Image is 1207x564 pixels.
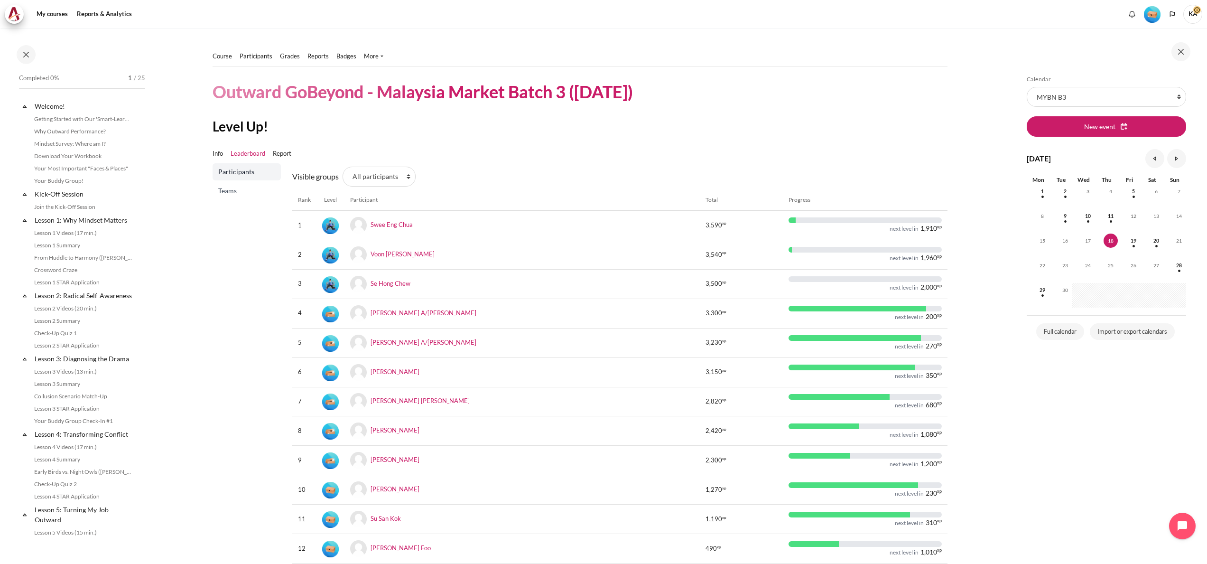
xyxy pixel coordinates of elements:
span: xp [937,372,942,375]
img: Architeck [8,7,21,21]
span: 17 [1081,234,1095,248]
span: 19 [1126,234,1141,248]
span: 10 [1081,209,1095,223]
a: Import or export calendars [1090,323,1175,340]
span: xp [722,281,726,283]
div: Level #3 [322,275,339,293]
span: 22 [1035,258,1049,273]
div: Level #2 [322,364,339,381]
button: Languages [1165,7,1179,21]
span: 26 [1126,258,1141,273]
a: My courses [33,5,71,24]
a: Architeck Architeck [5,5,28,24]
span: 1,910 [920,225,937,232]
div: Level #2 [322,334,339,352]
a: Lesson 3 Videos (13 min.) [31,366,135,377]
span: xp [937,255,942,258]
span: Collapse [20,510,29,519]
img: Level #3 [322,247,339,263]
span: 1,190 [706,515,722,524]
span: Thu [1102,176,1112,183]
span: New event [1084,122,1115,132]
td: 11 [292,505,316,534]
div: next level in [890,254,919,262]
span: 25 [1104,258,1118,273]
img: Level #1 [322,541,339,557]
span: xp [722,310,726,313]
a: Lesson 4 STAR Application [31,491,135,502]
img: Level #2 [322,423,339,440]
img: Level #2 [322,306,339,322]
span: 4 [1104,184,1118,198]
a: [PERSON_NAME] [371,367,419,375]
th: Total [700,190,783,210]
div: Level #1 [322,540,339,557]
span: 2,000 [920,284,937,291]
span: xp [722,340,726,342]
a: Download Your Workbook [31,150,135,162]
td: 2 [292,240,316,269]
span: 230 [926,490,937,497]
a: Course [213,52,232,61]
a: Why Outward Performance? [31,126,135,137]
th: Progress [783,190,947,210]
span: xp [722,252,726,254]
span: Collapse [20,216,29,225]
img: Level #2 [322,452,339,469]
img: Level #1 [322,511,339,528]
span: 680 [926,402,937,408]
img: Level #3 [322,217,339,234]
span: 2,420 [706,426,722,436]
span: Collapse [20,430,29,439]
span: xp [722,517,726,519]
h2: Level Up! [213,118,947,135]
span: 3,500 [706,279,722,289]
a: Completed 0% 1 / 25 [19,72,145,98]
span: xp [722,458,726,460]
span: Wed [1077,176,1090,183]
a: Teams [213,182,281,199]
h1: Outward GoBeyond - Malaysia Market Batch 3 ([DATE]) [213,81,633,103]
span: 16 [1058,234,1072,248]
a: Thursday, 11 September events [1104,213,1118,219]
span: 13 [1149,209,1163,223]
a: Getting Started with Our 'Smart-Learning' Platform [31,113,135,125]
a: Lesson 1 Summary [31,240,135,251]
a: [PERSON_NAME] [371,426,419,434]
span: 1,080 [920,431,937,438]
span: 1,010 [920,549,937,555]
div: Level #1 [1144,5,1161,23]
span: xp [937,549,942,552]
a: Check-Up Quiz 2 [31,479,135,490]
a: Lesson 4 Videos (17 min.) [31,442,135,453]
span: Tue [1057,176,1066,183]
span: 11 [1104,209,1118,223]
span: xp [937,343,942,346]
span: xp [937,490,942,493]
span: Collapse [20,189,29,199]
div: next level in [895,343,924,350]
span: 6 [1149,184,1163,198]
a: Crossword Craze [31,264,135,276]
a: [PERSON_NAME] [371,485,419,493]
span: 490 [706,544,717,554]
img: Level #1 [322,482,339,498]
a: Reports & Analytics [74,5,135,24]
span: 3,230 [706,338,722,348]
a: Report [273,149,291,159]
span: xp [722,399,726,401]
span: 3,590 [706,221,722,230]
span: 23 [1058,258,1072,273]
div: Level #1 [322,481,339,498]
a: Lesson 2 Summary [31,315,135,327]
a: Your Most Important "Faces & Places" [31,163,135,174]
span: xp [937,226,942,228]
th: Participant [344,190,700,210]
span: 3,300 [706,309,722,318]
img: Level #1 [1144,6,1161,23]
a: Level #1 [1140,5,1164,23]
a: Lesson 4 Summary [31,454,135,465]
span: xp [937,314,942,317]
span: xp [937,284,942,287]
button: New event [1027,116,1186,136]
